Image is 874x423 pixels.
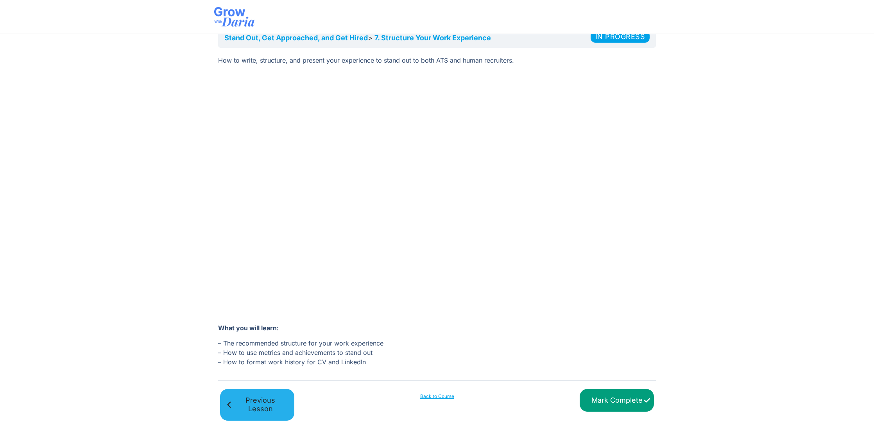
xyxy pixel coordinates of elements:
[218,56,656,65] p: How to write, structure, and present your experience to stand out to both ATS and human recruiters.
[220,389,294,421] a: Previous Lesson
[374,34,491,42] a: 7. Structure Your Work Experience
[591,31,650,43] div: In Progress
[218,338,656,367] p: – The recommended structure for your work experience – How to use metrics and achievements to sta...
[224,34,368,42] a: Stand Out, Get Approached, and Get Hired​
[218,28,656,48] nav: Breadcrumbs
[580,389,654,412] input: Mark Complete
[233,396,287,414] span: Previous Lesson
[218,324,279,332] strong: What you will learn:
[400,393,474,400] a: Back to Course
